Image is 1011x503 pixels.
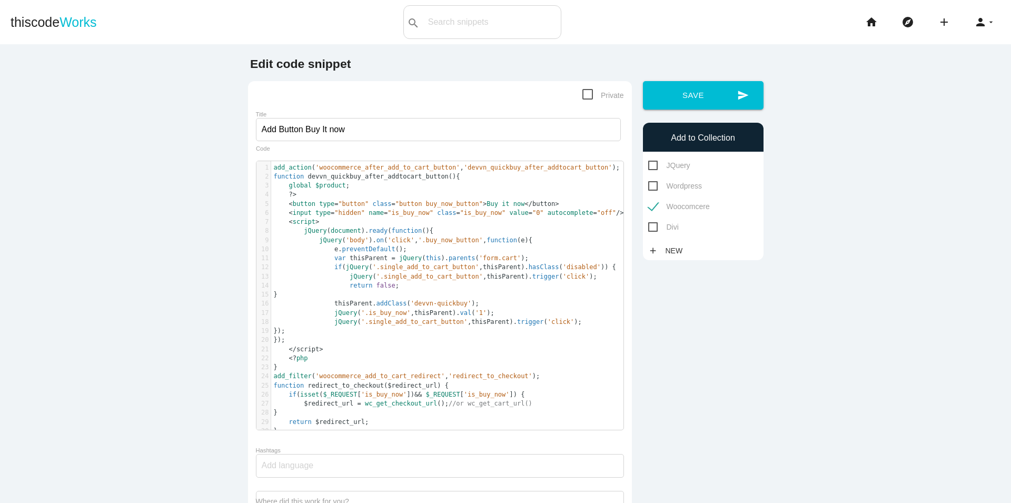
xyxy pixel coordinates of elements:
[487,200,498,208] span: Buy
[643,81,764,110] button: sendSave
[376,300,407,307] span: addClass
[296,354,308,362] span: php
[334,309,357,317] span: jQuery
[308,173,449,180] span: devvn_quickbuy_after_addtocart_button
[532,273,559,280] span: trigger
[289,182,311,189] span: global
[388,236,414,244] span: 'click'
[376,282,395,289] span: false
[487,236,517,244] span: function
[361,391,407,398] span: 'is_buy_now'
[648,241,658,260] i: add
[256,399,271,408] div: 27
[274,309,494,317] span: ( , ). ( );
[648,133,758,143] h6: Add to Collection
[532,209,544,216] span: "0"
[315,164,460,171] span: 'woocommerce_after_add_to_cart_button'
[274,263,616,271] span: ( ( , ). ( )) {
[274,236,533,244] span: ( ). ( , , ( ){
[315,418,365,426] span: $redirect_url
[460,309,472,317] span: val
[293,209,312,216] span: input
[274,254,529,262] span: ( ). ( );
[274,173,304,180] span: function
[411,300,472,307] span: 'devvn-quickbuy'
[426,391,460,398] span: $_REQUEST
[256,327,271,336] div: 19
[256,390,271,399] div: 26
[334,245,338,253] span: e
[384,209,388,216] span: =
[987,5,995,39] i: arrow_drop_down
[323,391,357,398] span: $_REQUEST
[274,327,285,334] span: });
[274,409,277,416] span: }
[648,241,688,260] a: addNew
[274,336,285,343] span: });
[256,190,271,199] div: 4
[548,318,574,326] span: 'click'
[483,200,487,208] span: >
[256,263,271,272] div: 12
[289,418,311,426] span: return
[274,182,350,189] span: ;
[593,209,597,216] span: =
[388,209,433,216] span: "is_buy_now"
[256,254,271,263] div: 11
[361,309,411,317] span: '.is_buy_now'
[256,447,281,453] label: Hashtags
[289,346,292,353] span: <
[376,236,384,244] span: on
[256,354,271,363] div: 22
[315,218,319,225] span: >
[399,254,422,262] span: jQuery
[517,318,544,326] span: trigger
[334,300,372,307] span: thisParent
[414,309,452,317] span: thisParent
[464,164,612,171] span: 'devvn_quickbuy_after_addtocart_button'
[449,372,532,380] span: 'redirect_to_checkout'
[256,272,271,281] div: 13
[274,427,277,435] span: }
[510,209,529,216] span: value
[388,382,437,389] span: $redirect_url
[274,164,620,171] span: ( , );
[582,89,624,102] span: Private
[256,226,271,235] div: 8
[319,236,342,244] span: jQuery
[483,263,521,271] span: thisParent
[334,254,346,262] span: var
[256,200,271,209] div: 5
[289,391,296,398] span: if
[334,209,365,216] span: "hidden"
[475,309,487,317] span: '1'
[334,200,338,208] span: =
[471,318,509,326] span: thisParent
[563,263,601,271] span: 'disabled'
[256,290,271,299] div: 15
[293,200,315,208] span: button
[616,209,623,216] span: />
[648,180,702,193] span: Wordpress
[315,372,445,380] span: 'woocommerce_add_to_cart_redirect'
[256,281,271,290] div: 14
[464,391,510,398] span: 'is_buy_now'
[901,5,914,39] i: explore
[289,200,292,208] span: <
[289,191,296,198] span: ?>
[304,227,326,234] span: jQuery
[350,273,372,280] span: jQuery
[334,318,357,326] span: jQuery
[331,209,334,216] span: =
[274,391,525,398] span: ( ( [ ]) [ ]) {
[256,218,271,226] div: 7
[274,282,400,289] span: ;
[529,263,559,271] span: hasClass
[274,273,597,280] span: ( , ). ( );
[521,236,524,244] span: e
[449,254,475,262] span: parents
[256,418,271,427] div: 29
[274,164,312,171] span: add_action
[369,227,388,234] span: ready
[479,254,521,262] span: 'form.cart'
